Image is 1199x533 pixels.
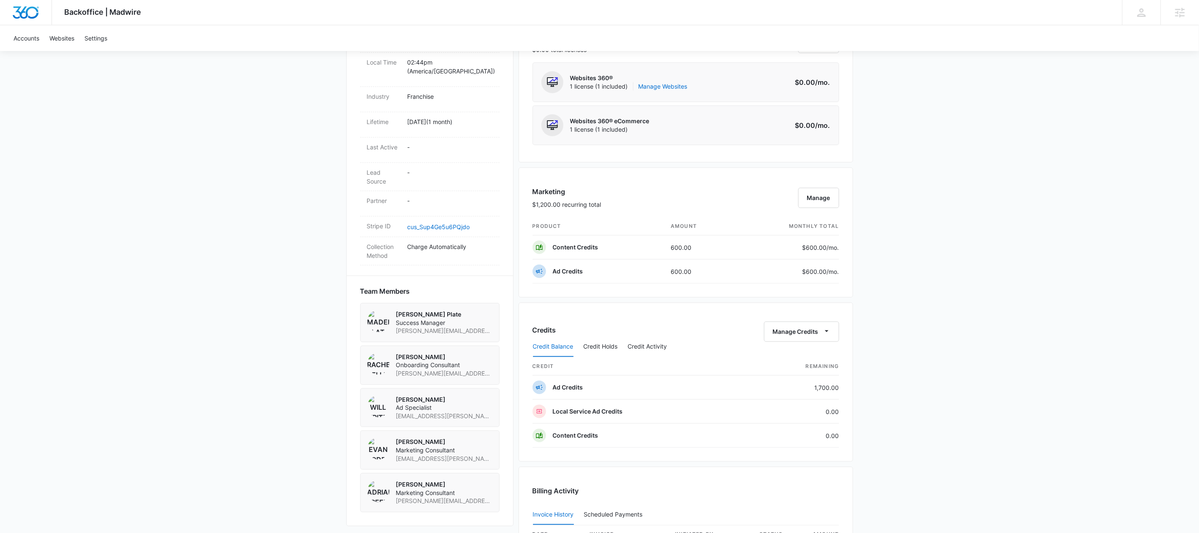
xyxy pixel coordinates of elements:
[533,357,750,376] th: credit
[553,407,623,416] p: Local Service Ad Credits
[791,120,830,130] p: $0.00
[408,242,493,251] p: Charge Automatically
[367,353,389,375] img: Rachel Bellio
[533,325,556,335] h3: Credits
[396,446,492,455] span: Marketing Consultant
[827,244,839,251] span: /mo.
[628,337,667,357] button: Credit Activity
[750,424,839,448] td: 0.00
[664,235,736,260] td: 600.00
[367,438,389,460] img: Evan Rodriguez
[367,395,389,417] img: Will Fritz
[65,8,141,16] span: Backoffice | Madwire
[396,353,492,361] p: [PERSON_NAME]
[736,217,839,235] th: monthly total
[396,497,492,505] span: [PERSON_NAME][EMAIL_ADDRESS][PERSON_NAME][DOMAIN_NAME]
[408,92,493,101] p: Franchise
[553,243,598,252] p: Content Credits
[799,267,839,276] p: $600.00
[396,480,492,489] p: [PERSON_NAME]
[639,82,688,91] a: Manage Websites
[408,143,493,152] p: -
[367,117,401,126] dt: Lifetime
[533,337,574,357] button: Credit Balance
[798,188,839,208] button: Manage
[570,82,688,91] span: 1 license (1 included)
[360,112,500,138] div: Lifetime[DATE](1 month)
[570,74,688,82] p: Websites 360®
[367,196,401,205] dt: Partner
[396,412,492,420] span: [EMAIL_ADDRESS][PERSON_NAME][DOMAIN_NAME]
[367,242,401,260] dt: Collection Method
[408,196,493,205] p: -
[360,237,500,265] div: Collection MethodCharge Automatically
[360,286,410,296] span: Team Members
[396,489,492,497] span: Marketing Consultant
[367,480,389,502] img: Adriann Freeman
[533,200,601,209] p: $1,200.00 recurring total
[750,400,839,424] td: 0.00
[396,310,492,319] p: [PERSON_NAME] Plate
[396,455,492,463] span: [EMAIL_ADDRESS][PERSON_NAME][DOMAIN_NAME]
[799,243,839,252] p: $600.00
[664,217,736,235] th: amount
[360,191,500,216] div: Partner-
[664,260,736,284] td: 600.00
[584,511,646,517] div: Scheduled Payments
[408,117,493,126] p: [DATE] ( 1 month )
[360,87,500,112] div: IndustryFranchise
[396,395,492,404] p: [PERSON_NAME]
[396,438,492,446] p: [PERSON_NAME]
[360,216,500,237] div: Stripe IDcus_Sup4Ge5u6PQjdo
[396,369,492,378] span: [PERSON_NAME][EMAIL_ADDRESS][PERSON_NAME][DOMAIN_NAME]
[533,505,574,525] button: Invoice History
[750,357,839,376] th: Remaining
[367,222,401,230] dt: Stripe ID
[396,361,492,369] span: Onboarding Consultant
[533,486,839,496] h3: Billing Activity
[8,25,44,51] a: Accounts
[396,319,492,327] span: Success Manager
[791,77,830,87] p: $0.00
[408,168,493,177] p: -
[360,138,500,163] div: Last Active-
[396,403,492,412] span: Ad Specialist
[44,25,79,51] a: Websites
[827,268,839,275] span: /mo.
[367,310,389,332] img: Madeline Plate
[570,125,650,134] span: 1 license (1 included)
[816,78,830,87] span: /mo.
[533,217,664,235] th: product
[750,376,839,400] td: 1,700.00
[360,163,500,191] div: Lead Source-
[367,143,401,152] dt: Last Active
[360,53,500,87] div: Local Time02:44pm (America/[GEOGRAPHIC_DATA])
[367,58,401,67] dt: Local Time
[553,383,583,392] p: Ad Credits
[553,431,598,440] p: Content Credits
[553,267,583,276] p: Ad Credits
[408,58,493,76] p: 02:44pm ( America/[GEOGRAPHIC_DATA] )
[396,327,492,335] span: [PERSON_NAME][EMAIL_ADDRESS][DOMAIN_NAME]
[367,92,401,101] dt: Industry
[79,25,112,51] a: Settings
[816,121,830,130] span: /mo.
[408,223,470,230] a: cus_Sup4Ge5u6PQjdo
[584,337,618,357] button: Credit Holds
[764,322,839,342] button: Manage Credits
[570,117,650,125] p: Websites 360® eCommerce
[533,187,601,197] h3: Marketing
[367,168,401,186] dt: Lead Source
